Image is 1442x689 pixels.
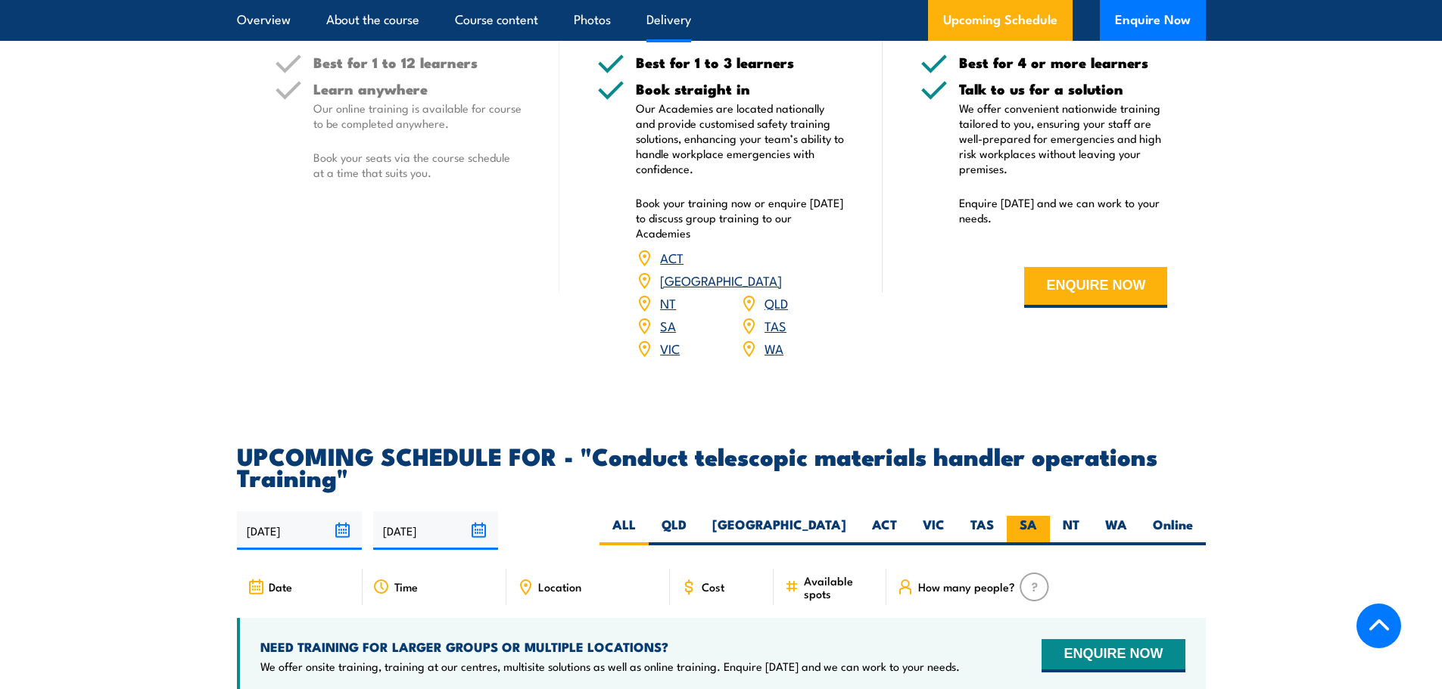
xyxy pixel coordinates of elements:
h5: Best for 4 or more learners [959,55,1168,70]
label: SA [1007,516,1050,545]
h5: Talk to us for a solution [959,82,1168,96]
a: QLD [765,293,788,312]
p: Book your seats via the course schedule at a time that suits you. [313,150,522,180]
label: [GEOGRAPHIC_DATA] [699,516,859,545]
h4: NEED TRAINING FOR LARGER GROUPS OR MULTIPLE LOCATIONS? [260,638,960,655]
label: VIC [910,516,958,545]
p: Our Academies are located nationally and provide customised safety training solutions, enhancing ... [636,101,845,176]
a: WA [765,339,783,357]
a: VIC [660,339,680,357]
span: Date [269,580,292,593]
p: Our online training is available for course to be completed anywhere. [313,101,522,131]
a: [GEOGRAPHIC_DATA] [660,271,782,289]
h5: Best for 1 to 12 learners [313,55,522,70]
span: Time [394,580,418,593]
span: Available spots [804,574,876,600]
input: From date [237,511,362,550]
label: Online [1140,516,1206,545]
label: QLD [649,516,699,545]
input: To date [373,511,498,550]
label: TAS [958,516,1007,545]
p: Enquire [DATE] and we can work to your needs. [959,195,1168,225]
label: ALL [600,516,649,545]
button: ENQUIRE NOW [1024,267,1167,308]
label: NT [1050,516,1092,545]
span: How many people? [918,580,1015,593]
a: TAS [765,316,786,334]
h5: Book straight in [636,82,845,96]
a: ACT [660,248,684,266]
label: ACT [859,516,910,545]
p: We offer onsite training, training at our centres, multisite solutions as well as online training... [260,659,960,674]
a: NT [660,293,676,312]
h5: Learn anywhere [313,82,522,96]
label: WA [1092,516,1140,545]
a: SA [660,316,676,334]
span: Location [538,580,581,593]
p: We offer convenient nationwide training tailored to you, ensuring your staff are well-prepared fo... [959,101,1168,176]
p: Book your training now or enquire [DATE] to discuss group training to our Academies [636,195,845,241]
h2: UPCOMING SCHEDULE FOR - "Conduct telescopic materials handler operations Training" [237,445,1206,487]
h5: Best for 1 to 3 learners [636,55,845,70]
span: Cost [702,580,724,593]
button: ENQUIRE NOW [1042,639,1185,672]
